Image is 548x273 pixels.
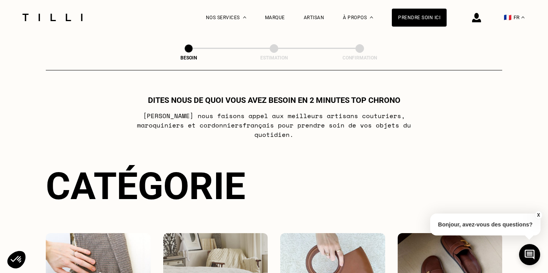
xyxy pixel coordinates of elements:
p: Bonjour, avez-vous des questions? [430,214,541,235]
img: Menu déroulant à propos [370,16,373,18]
img: icône connexion [472,13,481,22]
p: [PERSON_NAME] nous faisons appel aux meilleurs artisans couturiers , maroquiniers et cordonniers ... [119,111,429,139]
span: 🇫🇷 [504,14,512,21]
img: menu déroulant [521,16,525,18]
div: Estimation [235,55,313,61]
div: Besoin [150,55,228,61]
div: Confirmation [321,55,399,61]
a: Artisan [304,15,324,20]
a: Marque [265,15,285,20]
h1: Dites nous de quoi vous avez besoin en 2 minutes top chrono [148,95,400,105]
div: Catégorie [46,164,502,208]
img: Menu déroulant [243,16,246,18]
img: Logo du service de couturière Tilli [20,14,85,21]
a: Prendre soin ici [392,9,447,27]
button: X [534,211,542,219]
